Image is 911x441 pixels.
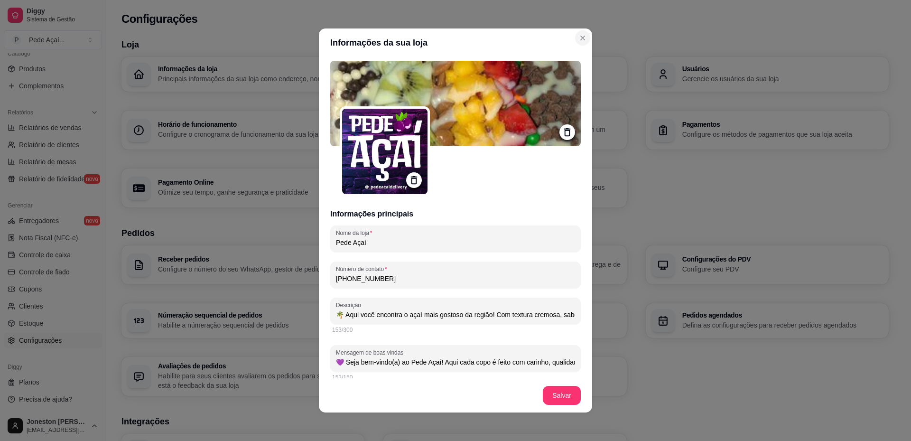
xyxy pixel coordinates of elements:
[336,274,575,283] input: Número de contato
[332,374,579,381] div: 153/150
[342,109,428,194] img: logo da loja
[336,348,407,357] label: Mensagem de boas vindas
[336,238,575,247] input: Nome da loja
[336,265,390,273] label: Número de contato
[336,357,575,367] input: Mensagem de boas vindas
[336,301,364,309] label: Descrição
[336,229,375,237] label: Nome da loja
[543,386,581,405] button: Salvar
[330,208,581,220] h3: Informações principais
[332,326,579,334] div: 153/300
[319,28,592,57] header: Informações da sua loja
[575,30,590,46] button: Close
[336,310,575,319] input: Descrição
[330,61,581,146] img: logo da loja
